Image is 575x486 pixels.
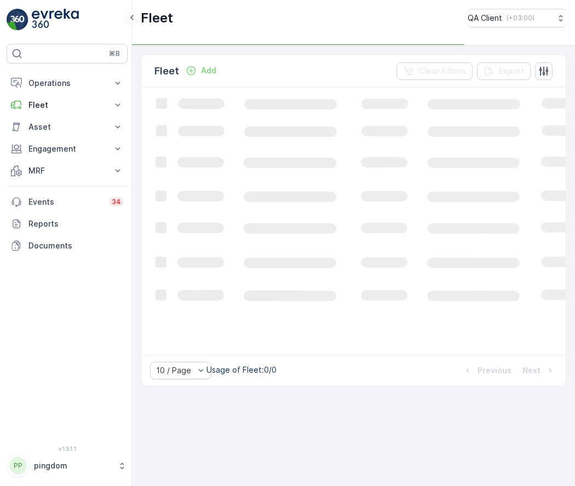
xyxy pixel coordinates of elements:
span: v 1.51.1 [7,445,128,452]
button: QA Client(+03:00) [468,9,566,27]
p: Previous [478,365,511,376]
p: Fleet [154,63,179,79]
button: Next [521,364,557,377]
p: QA Client [468,13,502,24]
p: pingdom [34,460,112,471]
p: 34 [112,198,121,206]
a: Reports [7,213,128,235]
button: Previous [461,364,513,377]
button: MRF [7,160,128,182]
button: Asset [7,116,128,138]
button: Clear Filters [396,62,473,80]
button: Add [181,64,221,77]
img: logo_light-DOdMpM7g.png [32,9,79,31]
p: Fleet [141,9,173,27]
a: Events34 [7,191,128,213]
p: ( +03:00 ) [507,14,534,22]
p: Usage of Fleet : 0/0 [206,364,277,375]
a: Documents [7,235,128,257]
div: PP [9,457,27,475]
button: Engagement [7,138,128,160]
p: Export [499,66,524,77]
p: Fleet [28,100,106,111]
button: Operations [7,72,128,94]
p: Operations [28,78,106,89]
p: Events [28,196,103,207]
p: Documents [28,240,123,251]
p: ⌘B [109,49,120,58]
button: Export [477,62,531,80]
p: Engagement [28,143,106,154]
img: logo [7,9,28,31]
p: Clear Filters [418,66,466,77]
button: Fleet [7,94,128,116]
p: Next [522,365,540,376]
button: PPpingdom [7,454,128,477]
p: Reports [28,218,123,229]
p: Add [201,65,216,76]
p: Asset [28,121,106,132]
p: MRF [28,165,106,176]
